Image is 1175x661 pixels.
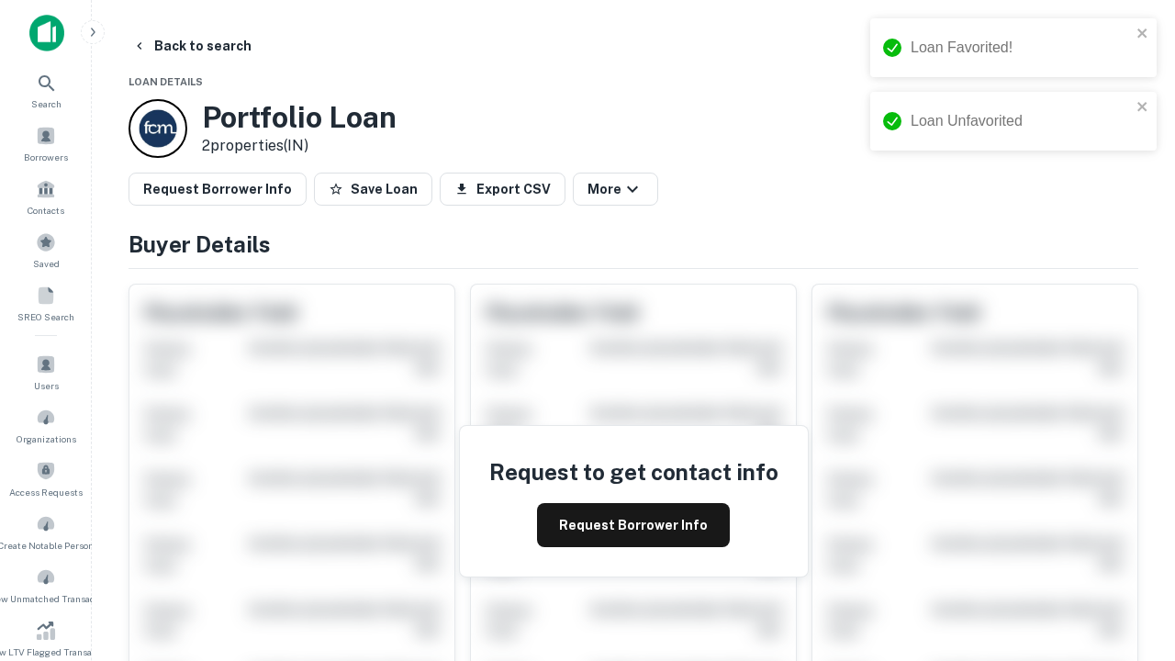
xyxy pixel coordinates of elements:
div: Loan Favorited! [911,37,1131,59]
a: Users [6,347,86,397]
a: Borrowers [6,118,86,168]
a: Access Requests [6,454,86,503]
span: Users [34,378,59,393]
a: Create Notable Person [6,507,86,556]
button: Request Borrower Info [537,503,730,547]
button: More [573,173,658,206]
button: Request Borrower Info [129,173,307,206]
span: Access Requests [9,485,83,499]
span: Search [31,96,62,111]
a: Review Unmatched Transactions [6,560,86,610]
a: Contacts [6,172,86,221]
p: 2 properties (IN) [202,135,397,157]
button: Back to search [125,29,259,62]
iframe: Chat Widget [1083,514,1175,602]
button: close [1136,99,1149,117]
span: Contacts [28,203,64,218]
a: Search [6,65,86,115]
div: Loan Unfavorited [911,110,1131,132]
span: Loan Details [129,76,203,87]
span: Borrowers [24,150,68,164]
h3: Portfolio Loan [202,100,397,135]
button: Export CSV [440,173,565,206]
a: Organizations [6,400,86,450]
span: Saved [33,256,60,271]
a: Saved [6,225,86,274]
button: Save Loan [314,173,432,206]
h4: Buyer Details [129,228,1138,261]
button: close [1136,26,1149,43]
span: SREO Search [17,309,74,324]
a: SREO Search [6,278,86,328]
span: Organizations [17,431,76,446]
img: capitalize-icon.png [29,15,64,51]
h4: Request to get contact info [489,455,778,488]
